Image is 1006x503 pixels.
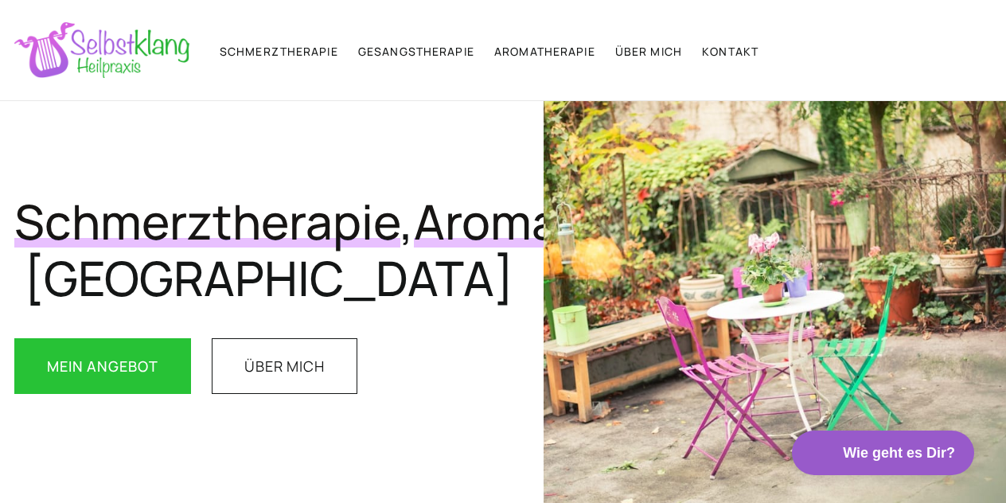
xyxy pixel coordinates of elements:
[843,441,955,465] span: Wie geht es Dir?
[414,189,747,254] span: Aromatherapie
[702,44,758,59] a: KONTAKT
[14,193,510,306] h1: , und in
[14,338,191,394] a: MEIN ANGEBOT
[792,431,974,475] button: Wie geht es Dir?
[220,44,338,59] a: Schmerztherapie
[494,44,595,59] a: AROMAtherapie
[14,189,400,254] span: Schmerztherapie
[615,44,682,59] a: ÜBER MICH
[358,44,474,59] a: GESANGStherapie
[212,338,357,394] a: ÜBER MICH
